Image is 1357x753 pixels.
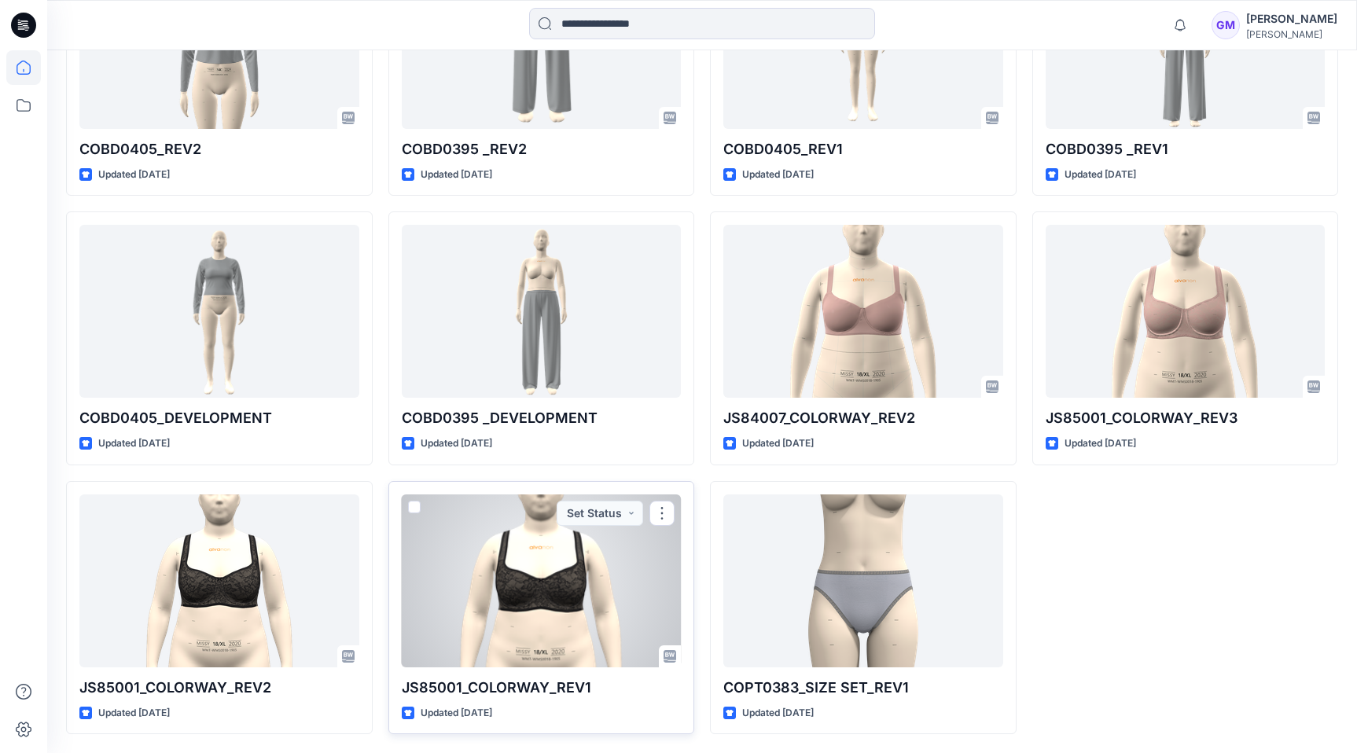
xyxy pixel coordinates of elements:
p: COBD0395 _DEVELOPMENT [402,407,682,429]
p: Updated [DATE] [421,705,492,722]
p: COBD0405_DEVELOPMENT [79,407,359,429]
a: JS84007_COLORWAY_REV2 [723,225,1003,398]
p: COBD0395 _REV2 [402,138,682,160]
div: GM [1212,11,1240,39]
p: COBD0405_REV2 [79,138,359,160]
p: Updated [DATE] [742,705,814,722]
div: [PERSON_NAME] [1246,9,1337,28]
p: JS85001_COLORWAY_REV2 [79,677,359,699]
p: Updated [DATE] [421,167,492,183]
p: COBD0405_REV1 [723,138,1003,160]
p: Updated [DATE] [98,435,170,452]
a: JS85001_COLORWAY_REV2 [79,494,359,667]
p: Updated [DATE] [98,705,170,722]
p: JS85001_COLORWAY_REV1 [402,677,682,699]
a: JS85001_COLORWAY_REV3 [1046,225,1326,398]
p: Updated [DATE] [742,167,814,183]
p: COBD0395 _REV1 [1046,138,1326,160]
p: Updated [DATE] [742,435,814,452]
p: Updated [DATE] [421,435,492,452]
a: COBD0405_DEVELOPMENT [79,225,359,398]
a: COBD0395 _DEVELOPMENT [402,225,682,398]
a: JS85001_COLORWAY_REV1 [402,494,682,667]
a: COPT0383_SIZE SET_REV1 [723,494,1003,667]
p: COPT0383_SIZE SET_REV1 [723,677,1003,699]
div: [PERSON_NAME] [1246,28,1337,40]
p: Updated [DATE] [1065,435,1136,452]
p: Updated [DATE] [1065,167,1136,183]
p: JS84007_COLORWAY_REV2 [723,407,1003,429]
p: JS85001_COLORWAY_REV3 [1046,407,1326,429]
p: Updated [DATE] [98,167,170,183]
